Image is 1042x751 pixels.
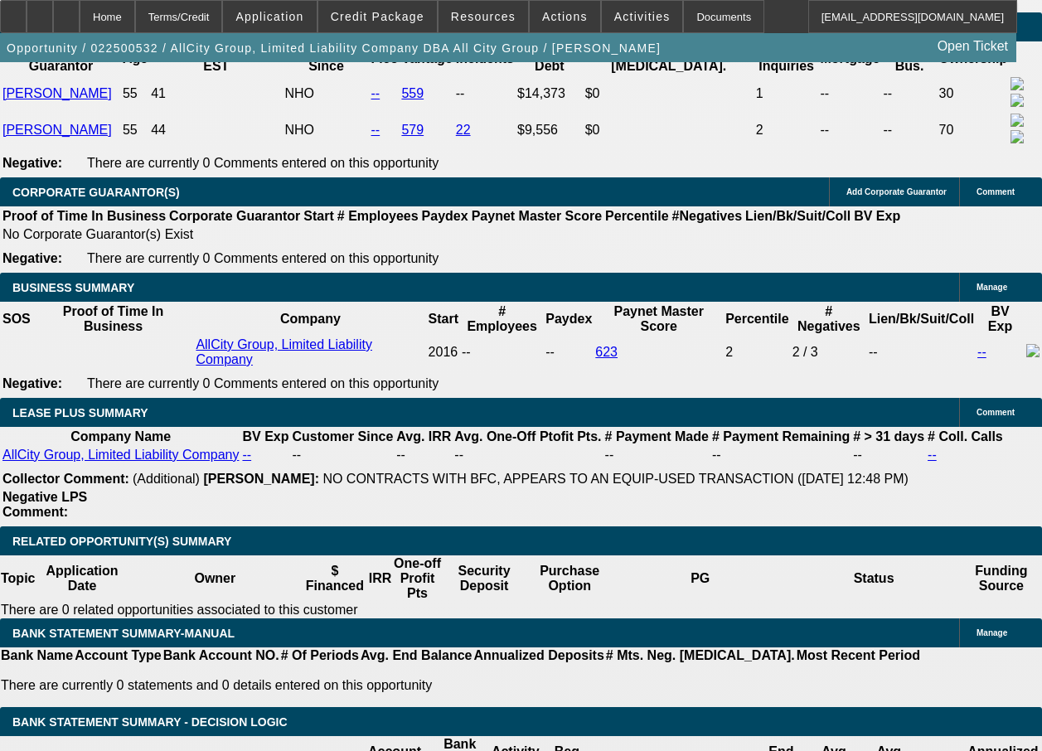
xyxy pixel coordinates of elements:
span: (Additional) [133,472,200,486]
a: -- [371,123,380,137]
th: Proof of Time In Business [33,303,194,335]
a: -- [242,448,251,462]
img: facebook-icon.png [1010,77,1024,90]
th: Annualized Deposits [473,647,604,664]
a: AllCity Group, Limited Liability Company [196,337,372,366]
td: 55 [122,113,148,148]
th: Purchase Option [526,555,613,602]
b: Avg. IRR [396,429,451,443]
span: CORPORATE GUARANTOR(S) [12,186,180,199]
a: AllCity Group, Limited Liability Company [2,448,239,462]
td: -- [819,76,880,111]
b: Negative: [2,251,62,265]
th: Avg. End Balance [360,647,473,664]
b: Paynet Master Score [472,209,602,223]
b: Avg. One-Off Ptofit Pts. [454,429,601,443]
td: 2016 [428,337,459,368]
a: 623 [595,345,618,359]
th: Bank Account NO. [162,647,280,664]
a: [PERSON_NAME] [2,86,112,100]
td: 55 [122,76,148,111]
td: NHO [284,113,368,148]
div: 2 / 3 [792,345,865,360]
a: 579 [401,123,424,137]
p: There are currently 0 statements and 0 details entered on this opportunity [1,678,920,693]
span: Activities [614,10,671,23]
b: Lien/Bk/Suit/Coll [869,312,974,326]
b: Paydex [545,312,592,326]
b: Lien/Bk/Suit/Coll [745,209,851,223]
th: Owner [128,555,302,602]
span: -- [462,345,471,359]
button: Application [223,1,316,32]
b: # Payment Remaining [712,429,850,443]
b: Customer Since [292,429,393,443]
span: Actions [542,10,588,23]
button: Actions [530,1,600,32]
span: BUSINESS SUMMARY [12,281,134,294]
b: Paydex [422,209,468,223]
button: Credit Package [318,1,437,32]
span: Manage [977,628,1007,637]
span: Opportunity / 022500532 / AllCity Group, Limited Liability Company DBA All City Group / [PERSON_N... [7,41,661,55]
th: IRR [368,555,393,602]
b: # > 31 days [853,429,924,443]
th: Status [787,555,960,602]
span: Resources [451,10,516,23]
th: Proof of Time In Business [2,208,167,225]
td: -- [882,113,936,148]
td: -- [852,447,925,463]
td: NHO [284,76,368,111]
th: # Of Periods [280,647,360,664]
span: LEASE PLUS SUMMARY [12,406,148,419]
span: Add Corporate Guarantor [846,187,947,196]
img: facebook-icon.png [1026,344,1040,357]
a: -- [977,345,986,359]
img: linkedin-icon.png [1010,130,1024,143]
th: Most Recent Period [796,647,921,664]
span: BANK STATEMENT SUMMARY-MANUAL [12,627,235,640]
td: 41 [150,76,282,111]
div: 2 [725,345,788,360]
button: Activities [602,1,683,32]
b: Paynet Master Score [613,304,704,333]
a: [PERSON_NAME] [2,123,112,137]
td: -- [819,113,880,148]
td: $9,556 [516,113,583,148]
b: # Coll. Calls [928,429,1003,443]
th: One-off Profit Pts [392,555,442,602]
b: BV Exp [854,209,900,223]
b: Corporate Guarantor [169,209,300,223]
b: [PERSON_NAME]: [203,472,319,486]
td: -- [604,447,710,463]
a: Open Ticket [931,32,1015,61]
span: RELATED OPPORTUNITY(S) SUMMARY [12,535,231,548]
span: Comment [977,187,1015,196]
td: -- [455,76,515,111]
td: 44 [150,113,282,148]
td: -- [395,447,452,463]
b: Company Name [70,429,171,443]
td: -- [453,447,602,463]
img: facebook-icon.png [1010,114,1024,127]
img: linkedin-icon.png [1010,94,1024,107]
b: Percentile [725,312,788,326]
span: Bank Statement Summary - Decision Logic [12,715,288,729]
span: There are currently 0 Comments entered on this opportunity [87,251,439,265]
td: -- [882,76,936,111]
span: There are currently 0 Comments entered on this opportunity [87,376,439,390]
th: Account Type [74,647,162,664]
b: BV Exp [242,429,288,443]
td: -- [868,337,975,368]
th: $ Financed [302,555,368,602]
b: Start [429,312,458,326]
th: # Mts. Neg. [MEDICAL_DATA]. [605,647,796,664]
th: Security Deposit [443,555,526,602]
span: Application [235,10,303,23]
td: -- [291,447,394,463]
b: # Payment Made [605,429,709,443]
b: #Negatives [672,209,743,223]
b: # Negatives [797,304,860,333]
td: No Corporate Guarantor(s) Exist [2,226,908,243]
b: Percentile [605,209,668,223]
